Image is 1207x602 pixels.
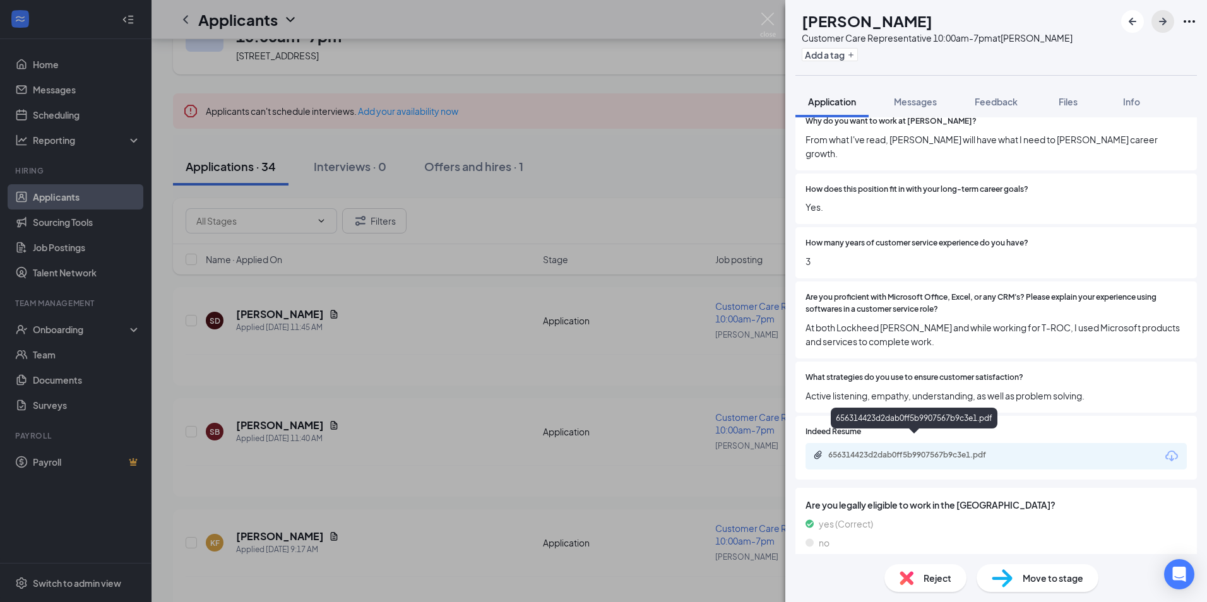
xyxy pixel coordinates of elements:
[813,450,1018,462] a: Paperclip656314423d2dab0ff5b9907567b9c3e1.pdf
[806,321,1187,348] span: At both Lockheed [PERSON_NAME] and while working for T-ROC, I used Microsoft products and service...
[1151,10,1174,33] button: ArrowRight
[806,115,977,127] span: Why do you want to work at [PERSON_NAME]?
[831,408,997,428] div: 656314423d2dab0ff5b9907567b9c3e1.pdf
[813,450,823,460] svg: Paperclip
[1123,96,1140,107] span: Info
[847,51,855,59] svg: Plus
[808,96,856,107] span: Application
[806,133,1187,160] span: From what I've read, [PERSON_NAME] will have what I need to [PERSON_NAME] career growth.
[802,32,1073,44] div: Customer Care Representative 10:00am-7pm at [PERSON_NAME]
[1182,14,1197,29] svg: Ellipses
[806,254,1187,268] span: 3
[1023,571,1083,585] span: Move to stage
[806,184,1028,196] span: How does this position fit in with your long-term career goals?
[806,372,1023,384] span: What strategies do you use to ensure customer satisfaction?
[1164,449,1179,464] svg: Download
[806,237,1028,249] span: How many years of customer service experience do you have?
[924,571,951,585] span: Reject
[806,389,1187,403] span: Active listening, empathy, understanding, as well as problem solving.
[802,48,858,61] button: PlusAdd a tag
[1164,559,1194,589] div: Open Intercom Messenger
[819,517,873,531] span: yes (Correct)
[806,292,1187,316] span: Are you proficient with Microsoft Office, Excel, or any CRM's? Please explain your experience usi...
[1059,96,1078,107] span: Files
[894,96,937,107] span: Messages
[1155,14,1170,29] svg: ArrowRight
[1121,10,1144,33] button: ArrowLeftNew
[806,498,1187,512] span: Are you legally eligible to work in the [GEOGRAPHIC_DATA]?
[806,200,1187,214] span: Yes.
[819,536,829,550] span: no
[806,426,861,438] span: Indeed Resume
[802,10,932,32] h1: [PERSON_NAME]
[975,96,1018,107] span: Feedback
[1125,14,1140,29] svg: ArrowLeftNew
[828,450,1005,460] div: 656314423d2dab0ff5b9907567b9c3e1.pdf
